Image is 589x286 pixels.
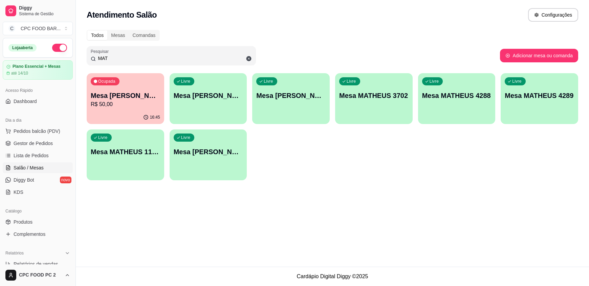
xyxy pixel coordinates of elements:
[19,272,62,278] span: CPC FOOD PC 2
[11,70,28,76] article: até 14/10
[512,79,522,84] p: Livre
[14,164,44,171] span: Salão / Mesas
[91,48,111,54] label: Pesquisar
[500,49,578,62] button: Adicionar mesa ou comanda
[98,135,108,140] p: Livre
[335,73,413,124] button: LivreMesa MATHEUS 3702
[3,229,73,240] a: Complementos
[52,44,67,52] button: Alterar Status
[347,79,356,84] p: Livre
[174,147,243,157] p: Mesa [PERSON_NAME]
[174,91,243,100] p: Mesa [PERSON_NAME]
[14,140,53,147] span: Gestor de Pedidos
[3,150,73,161] a: Lista de Pedidos
[87,30,107,40] div: Todos
[91,147,160,157] p: Mesa MATHEUS 11964258088
[3,115,73,126] div: Dia a dia
[98,79,115,84] p: Ocupada
[87,73,164,124] button: OcupadaMesa [PERSON_NAME]R$ 50,0016:45
[107,30,129,40] div: Mesas
[21,25,61,32] div: CPC FOOD BAR ...
[528,8,578,22] button: Configurações
[3,187,73,198] a: KDS
[19,5,70,11] span: Diggy
[3,259,73,269] a: Relatórios de vendas
[418,73,496,124] button: LivreMesa MATHEUS 4288
[3,96,73,107] a: Dashboard
[87,129,164,180] button: LivreMesa MATHEUS 11964258088
[14,219,32,225] span: Produtos
[256,91,326,100] p: Mesa [PERSON_NAME] 4288
[3,162,73,173] a: Salão / Mesas
[91,91,160,100] p: Mesa [PERSON_NAME]
[19,11,70,17] span: Sistema de Gestão
[430,79,439,84] p: Livre
[181,79,191,84] p: Livre
[8,25,15,32] span: C
[3,60,73,80] a: Plano Essencial + Mesasaté 14/10
[3,175,73,185] a: Diggy Botnovo
[129,30,159,40] div: Comandas
[3,138,73,149] a: Gestor de Pedidos
[8,44,37,52] div: Loja aberta
[5,250,24,256] span: Relatórios
[3,126,73,137] button: Pedidos balcão (PDV)
[14,128,60,135] span: Pedidos balcão (PDV)
[76,267,589,286] footer: Cardápio Digital Diggy © 2025
[3,206,73,217] div: Catálogo
[13,64,61,69] article: Plano Essencial + Mesas
[3,3,73,19] a: DiggySistema de Gestão
[339,91,409,100] p: Mesa MATHEUS 3702
[505,91,574,100] p: Mesa MATHEUS 4289
[3,267,73,283] button: CPC FOOD PC 2
[14,261,58,267] span: Relatórios de vendas
[14,98,37,105] span: Dashboard
[181,135,191,140] p: Livre
[422,91,492,100] p: Mesa MATHEUS 4288
[264,79,273,84] p: Livre
[3,217,73,227] a: Produtos
[87,9,157,20] h2: Atendimento Salão
[14,231,45,238] span: Complementos
[3,22,73,35] button: Select a team
[170,129,247,180] button: LivreMesa [PERSON_NAME]
[96,55,252,62] input: Pesquisar
[91,100,160,108] p: R$ 50,00
[3,85,73,96] div: Acesso Rápido
[150,115,160,120] p: 16:45
[170,73,247,124] button: LivreMesa [PERSON_NAME]
[14,189,23,196] span: KDS
[252,73,330,124] button: LivreMesa [PERSON_NAME] 4288
[501,73,578,124] button: LivreMesa MATHEUS 4289
[14,152,49,159] span: Lista de Pedidos
[14,177,34,183] span: Diggy Bot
